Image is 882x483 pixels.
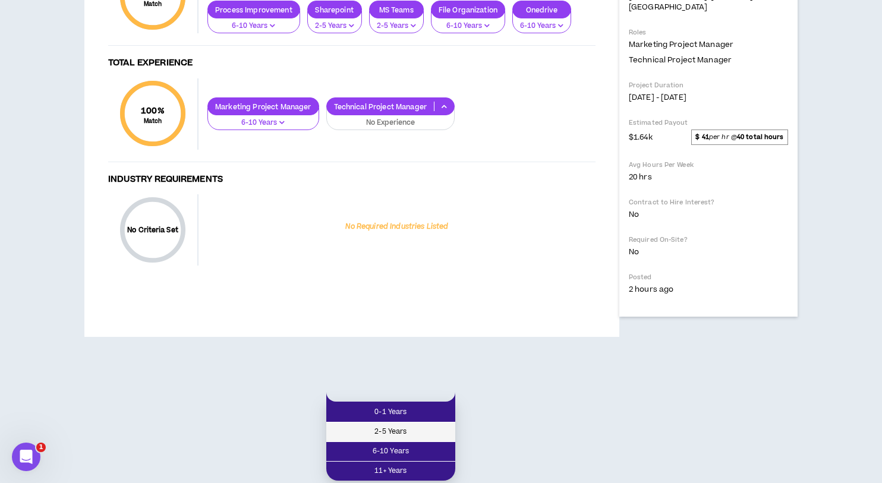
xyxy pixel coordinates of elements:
[629,160,788,169] p: Avg Hours Per Week
[12,443,40,471] iframe: Intercom live chat
[141,105,165,117] span: 100 %
[208,5,300,14] p: Process Improvement
[370,5,423,14] p: MS Teams
[36,443,46,452] span: 1
[207,108,319,130] button: 6-10 Years
[333,445,448,458] span: 6-10 Years
[439,21,497,31] p: 6-10 Years
[333,406,448,419] span: 0-1 Years
[327,102,434,111] p: Technical Project Manager
[208,102,319,111] p: Marketing Project Manager
[629,235,788,244] p: Required On-Site?
[629,92,788,103] p: [DATE] - [DATE]
[629,81,788,90] p: Project Duration
[141,117,165,125] small: Match
[307,11,362,33] button: 2-5 Years
[333,465,448,478] span: 11+ Years
[108,58,596,69] h4: Total Experience
[334,118,448,128] p: No Experience
[629,273,788,282] p: Posted
[629,172,788,182] p: 20 hrs
[369,11,424,33] button: 2-5 Years
[629,247,788,257] p: No
[207,11,300,33] button: 6-10 Years
[629,284,788,295] p: 2 hours ago
[737,132,784,141] strong: 40 total hours
[691,130,788,145] span: per hr @
[513,5,571,14] p: Onedrive
[520,21,563,31] p: 6-10 Years
[120,225,185,235] p: No Criteria Set
[377,21,416,31] p: 2-5 Years
[629,28,788,37] p: Roles
[333,425,448,438] span: 2-5 Years
[629,39,733,50] span: Marketing Project Manager
[345,222,448,232] p: No Required Industries Listed
[431,11,505,33] button: 6-10 Years
[308,5,361,14] p: Sharepoint
[315,21,354,31] p: 2-5 Years
[629,198,788,207] p: Contract to Hire Interest?
[629,118,788,127] p: Estimated Payout
[695,132,708,141] strong: $ 41
[326,108,455,130] button: No Experience
[215,21,292,31] p: 6-10 Years
[431,5,505,14] p: File Organization
[215,118,311,128] p: 6-10 Years
[629,55,732,65] span: Technical Project Manager
[108,174,596,185] h4: Industry Requirements
[629,130,653,144] span: $1.64k
[512,11,571,33] button: 6-10 Years
[629,209,788,220] p: No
